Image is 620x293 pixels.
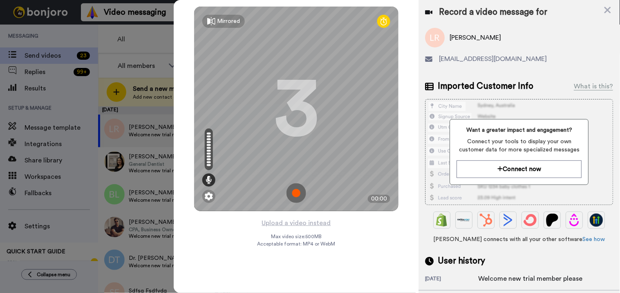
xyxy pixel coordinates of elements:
[425,275,479,284] div: [DATE]
[286,183,306,203] img: ic_record_start.svg
[438,255,486,267] span: User history
[368,195,390,203] div: 00:00
[438,80,534,92] span: Imported Customer Info
[271,233,322,240] span: Max video size: 500 MB
[583,237,605,242] a: See how
[205,192,213,201] img: ic_gear.svg
[457,160,582,178] button: Connect now
[457,137,582,154] span: Connect your tools to display your own customer data for more specialized messages
[479,274,583,284] div: Welcome new trial member please
[457,126,582,134] span: Want a greater impact and engagement?
[574,81,613,91] div: What is this?
[524,214,537,227] img: ConvertKit
[458,214,471,227] img: Ontraport
[436,214,449,227] img: Shopify
[439,54,547,64] span: [EMAIL_ADDRESS][DOMAIN_NAME]
[502,214,515,227] img: ActiveCampaign
[480,214,493,227] img: Hubspot
[257,241,336,247] span: Acceptable format: MP4 or WebM
[568,214,581,227] img: Drip
[425,235,613,243] span: [PERSON_NAME] connects with all your other software
[546,214,559,227] img: Patreon
[590,214,603,227] img: GoHighLevel
[260,218,334,228] button: Upload a video instead
[274,78,319,140] div: 3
